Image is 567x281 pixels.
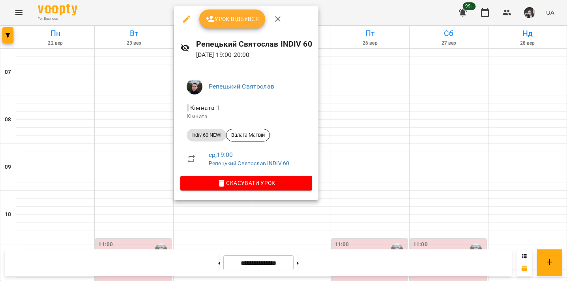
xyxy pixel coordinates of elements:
[206,14,259,24] span: Урок відбувся
[209,151,233,158] a: ср , 19:00
[209,83,274,90] a: Репецький Святослав
[199,9,266,28] button: Урок відбувся
[187,178,306,188] span: Скасувати Урок
[196,50,312,60] p: [DATE] 19:00 - 20:00
[226,132,269,139] span: Валага Матвій
[196,38,312,50] h6: Репецький Святослав INDIV 60
[187,113,306,121] p: Кімната
[187,104,222,111] span: - Кімната 1
[187,79,202,94] img: 75593303c903e315ad3d4d5911cca2f4.jpg
[180,176,312,190] button: Скасувати Урок
[226,129,270,141] div: Валага Матвій
[209,160,289,166] a: Репецький Святослав INDIV 60
[187,132,226,139] span: Indiv 60 NEW!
